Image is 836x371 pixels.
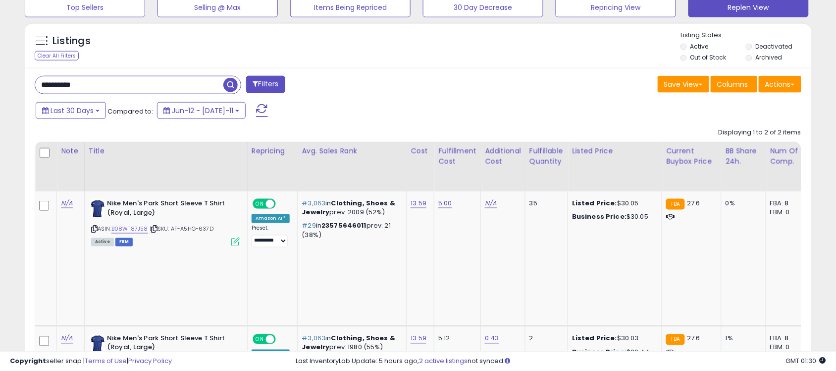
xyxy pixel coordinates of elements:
b: Listed Price: [572,198,617,208]
div: $30.05 [572,199,654,208]
span: #29 [302,221,315,231]
a: N/A [61,198,73,208]
a: 2 active listings [419,356,468,366]
span: Columns [717,79,748,89]
button: Save View [658,76,709,93]
span: All listings currently available for purchase on Amazon [91,238,114,247]
span: Clothing, Shoes & Jewelry [302,334,395,352]
span: 23575646011 [321,221,366,231]
b: Business Price: [572,348,627,357]
label: Active [690,42,709,51]
b: Nike Men's Park Short Sleeve T Shirt (Royal, Large) [107,199,227,220]
div: FBM: 0 [770,343,803,352]
div: $30.03 [572,334,654,343]
b: Listed Price: [572,334,617,343]
span: Jun-12 - [DATE]-11 [172,106,233,116]
a: B08WT87J58 [111,225,148,234]
div: Avg. Sales Rank [302,146,402,156]
div: Cost [411,146,430,156]
strong: Copyright [10,356,46,366]
div: ASIN: [91,199,240,245]
div: Additional Cost [485,146,521,167]
div: 0% [726,199,758,208]
div: Title [89,146,243,156]
p: in prev: 21 (38%) [302,222,399,240]
div: Preset: [252,225,290,247]
b: Nike Men's Park Short Sleeve T Shirt (Royal, Large) [107,334,227,355]
a: Privacy Policy [128,356,172,366]
span: FBM [115,238,133,247]
span: Clothing, Shoes & Jewelry [302,198,395,217]
div: $29.44 [572,348,654,357]
div: FBM: 0 [770,208,803,217]
a: N/A [485,198,497,208]
div: 2 [529,334,560,343]
p: Listing States: [680,31,811,40]
div: 35 [529,199,560,208]
button: Last 30 Days [36,102,106,119]
div: Clear All Filters [35,51,79,61]
button: Columns [711,76,757,93]
span: OFF [274,200,290,208]
span: #3,063 [302,334,325,343]
label: Out of Stock [690,53,727,62]
div: FBA: 8 [770,199,803,208]
span: Compared to: [107,107,153,116]
span: 27.6 [687,334,701,343]
button: Actions [759,76,801,93]
img: 31ugXII6ZDL._SL40_.jpg [91,199,104,219]
img: 31ugXII6ZDL._SL40_.jpg [91,334,104,354]
a: 5.00 [438,198,452,208]
small: FBA [666,199,684,210]
span: 2025-08-12 01:30 GMT [786,356,826,366]
label: Deactivated [756,42,793,51]
div: Fulfillment Cost [438,146,476,167]
div: 5.12 [438,334,473,343]
div: Displaying 1 to 2 of 2 items [719,128,801,137]
span: Last 30 Days [51,106,94,116]
b: Business Price: [572,212,627,222]
a: 0.43 [485,334,499,344]
div: 1% [726,334,758,343]
span: #3,063 [302,198,325,208]
div: Fulfillable Quantity [529,146,564,167]
button: Filters [246,76,285,93]
div: Repricing [252,146,294,156]
span: | SKU: AF-A5HG-637D [150,225,213,233]
small: FBA [666,334,684,345]
p: in prev: 1980 (55%) [302,334,399,352]
button: Jun-12 - [DATE]-11 [157,102,246,119]
div: Num of Comp. [770,146,806,167]
p: in prev: 2009 (52%) [302,199,399,217]
span: 27.6 [687,198,701,208]
div: Last InventoryLab Update: 5 hours ago, not synced. [296,357,826,366]
div: seller snap | | [10,357,172,366]
h5: Listings [52,34,91,48]
span: ON [254,335,266,343]
a: N/A [61,334,73,344]
div: Current Buybox Price [666,146,717,167]
div: BB Share 24h. [726,146,762,167]
a: 13.59 [411,334,426,344]
div: Note [61,146,80,156]
a: 13.59 [411,198,426,208]
a: Terms of Use [85,356,127,366]
div: $30.05 [572,213,654,222]
label: Archived [756,53,783,62]
span: OFF [274,335,290,343]
div: Amazon AI * [252,350,290,359]
span: ON [254,200,266,208]
div: Amazon AI * [252,214,290,223]
div: FBA: 8 [770,334,803,343]
div: Listed Price [572,146,658,156]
